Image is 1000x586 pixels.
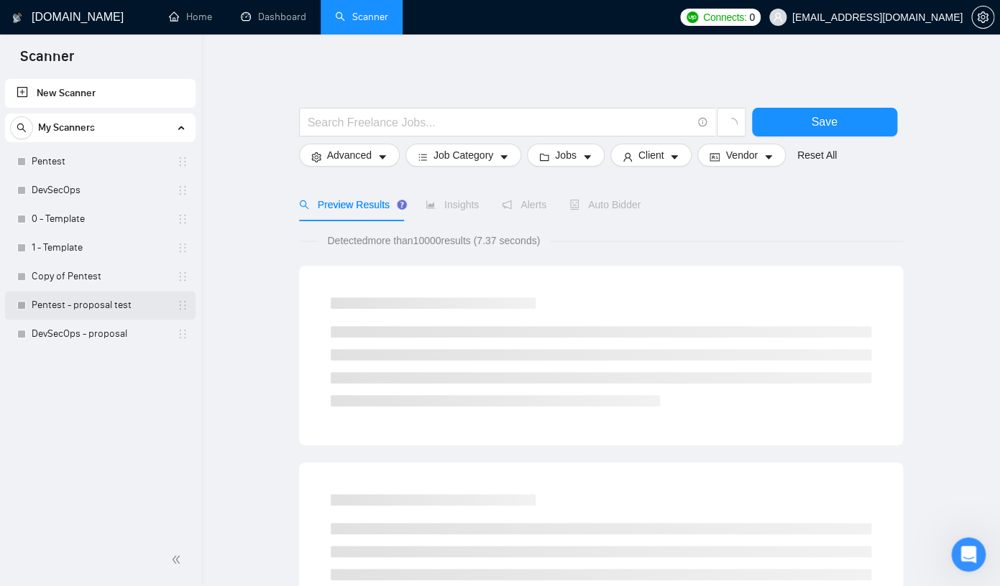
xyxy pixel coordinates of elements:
[10,116,33,139] button: search
[17,79,184,108] a: New Scanner
[177,185,188,196] span: holder
[703,9,746,25] span: Connects:
[623,152,633,162] span: user
[569,199,641,210] span: Auto Bidder
[710,152,720,162] span: idcard
[502,199,546,210] span: Alerts
[177,242,188,254] span: holder
[177,299,188,311] span: holder
[335,11,388,23] a: searchScanner
[177,213,188,225] span: holder
[971,6,994,29] button: setting
[5,79,196,108] li: New Scanner
[38,113,95,142] span: My Scanners
[32,147,168,176] a: Pentest
[773,12,783,22] span: user
[426,199,479,210] span: Insights
[797,147,837,163] a: Reset All
[426,200,436,210] span: area-chart
[763,152,774,162] span: caret-down
[539,152,549,162] span: folder
[582,152,592,162] span: caret-down
[418,152,428,162] span: bars
[752,108,897,136] button: Save
[311,152,321,162] span: setting
[241,11,306,23] a: dashboardDashboard
[971,11,994,23] a: setting
[177,156,188,167] span: holder
[317,233,550,248] span: Detected more than 10000 results (7.37 seconds)
[32,233,168,262] a: 1 - Template
[32,291,168,320] a: Pentest - proposal test
[299,200,309,210] span: search
[177,328,188,340] span: holder
[434,147,493,163] span: Job Category
[527,144,605,167] button: folderJobscaret-down
[638,147,664,163] span: Client
[395,198,408,211] div: Tooltip anchor
[308,113,692,131] input: Search Freelance Jobs...
[687,11,698,23] img: upwork-logo.png
[499,152,509,162] span: caret-down
[177,271,188,282] span: holder
[569,200,579,210] span: robot
[725,118,738,131] span: loading
[5,113,196,348] li: My Scanners
[697,144,785,167] button: idcardVendorcaret-down
[9,46,86,76] span: Scanner
[811,113,837,131] span: Save
[725,147,757,163] span: Vendor
[171,552,185,567] span: double-left
[972,11,994,23] span: setting
[299,199,403,210] span: Preview Results
[169,11,212,23] a: homeHome
[405,144,521,167] button: barsJob Categorycaret-down
[32,205,168,233] a: 0 - Template
[669,152,679,162] span: caret-down
[698,118,707,127] span: info-circle
[951,537,986,572] iframe: Intercom live chat
[327,147,372,163] span: Advanced
[32,320,168,348] a: DevSecOps - proposal
[12,6,22,29] img: logo
[749,9,755,25] span: 0
[555,147,577,163] span: Jobs
[32,262,168,291] a: Copy of Pentest
[610,144,692,167] button: userClientcaret-down
[32,176,168,205] a: DevSecOps
[502,200,512,210] span: notification
[11,123,32,133] span: search
[299,144,400,167] button: settingAdvancedcaret-down
[377,152,387,162] span: caret-down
